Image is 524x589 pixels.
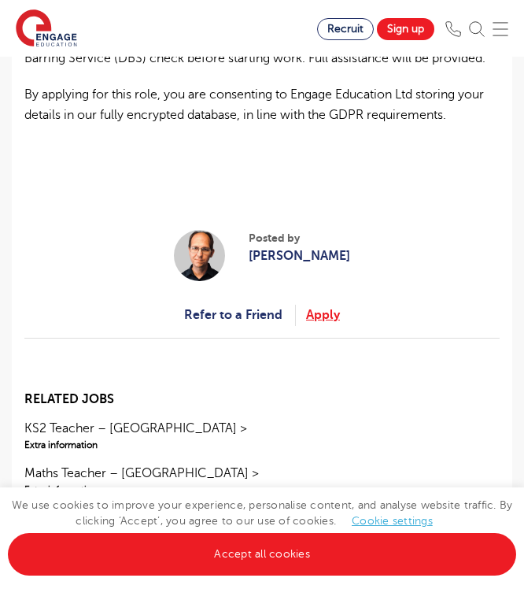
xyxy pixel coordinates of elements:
[327,23,363,35] span: Recruit
[24,392,500,407] h2: Related jobs
[8,533,516,576] a: Accept all cookies
[317,18,374,40] a: Recruit
[377,18,434,40] a: Sign up
[249,246,350,265] a: [PERSON_NAME]
[24,438,500,452] span: Extra information
[24,419,500,452] a: KS2 Teacher – [GEOGRAPHIC_DATA] >Extra information
[24,178,500,198] p: ​​​​​​​
[24,142,500,162] p: ​​​​​​​
[469,21,485,37] img: Search
[184,305,296,325] a: Refer to a Friend
[16,9,77,49] img: Engage Education
[249,230,350,246] span: Posted by
[24,84,500,126] p: By applying for this role, you are consenting to Engage Education Ltd storing your details in our...
[306,305,340,325] a: Apply
[493,21,508,37] img: Mobile Menu
[445,21,461,37] img: Phone
[24,483,500,497] span: Extra information
[24,464,500,497] a: Maths Teacher – [GEOGRAPHIC_DATA] >Extra information
[8,499,516,560] span: We use cookies to improve your experience, personalise content, and analyse website traffic. By c...
[352,515,433,527] a: Cookie settings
